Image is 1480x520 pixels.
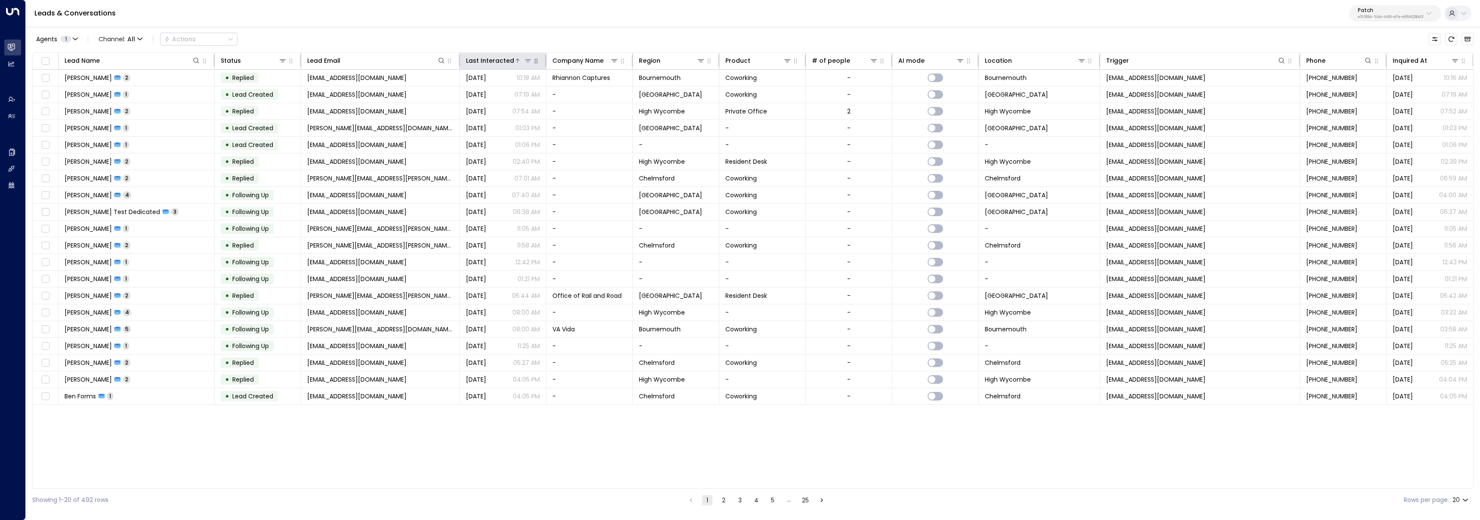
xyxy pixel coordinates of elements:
span: Jul 13, 2025 [466,157,486,166]
span: Nafeesa Jehangir [65,107,112,116]
span: +447825184902 [1306,241,1357,250]
p: 05:44 AM [512,291,540,300]
span: Toggle select row [40,207,51,217]
span: Coworking [725,174,757,183]
span: Resident Desk [725,291,767,300]
span: Following Up [232,208,269,216]
div: 2 [847,107,851,116]
span: Toggle select row [40,257,51,268]
td: - [546,355,633,371]
button: Patche5119684-7cbb-4469-af7e-e9f84628bb31 [1349,5,1441,21]
button: Customize [1429,33,1441,45]
div: Last Interacted [466,55,514,66]
span: +447519179570 [1306,191,1357,199]
p: 01:06 PM [1442,141,1467,149]
span: Lead Created [232,90,273,99]
div: • [225,255,229,269]
div: # of people [812,55,850,66]
div: Lead Name [65,55,100,66]
span: Greig Malpass [65,258,112,266]
div: AI mode [898,55,965,66]
span: Toggle select row [40,156,51,167]
span: Office of Rail and Road [552,291,622,300]
span: Replied [232,174,254,183]
span: joey.latham@orr.gov.uk [307,291,453,300]
td: - [546,103,633,119]
span: Coworking [725,208,757,216]
span: High Wycombe [985,107,1031,116]
span: 1 [123,124,129,132]
span: 3 [171,208,179,215]
td: - [546,271,633,287]
div: Company Name [552,55,619,66]
td: - [633,338,719,354]
div: Location [985,55,1012,66]
span: Jul 11, 2025 [466,90,486,99]
div: Location [985,55,1086,66]
span: York [639,90,702,99]
p: 10:18 AM [517,73,540,82]
label: Rows per page: [1404,496,1449,505]
span: Jul 21, 2025 [1393,291,1413,300]
span: +447488249568 [1306,107,1357,116]
p: 12:42 PM [1443,258,1467,266]
span: Jul 11, 2025 [1393,90,1413,99]
span: +447920094929 [1306,208,1357,216]
button: page 1 [702,495,712,505]
span: Following Up [232,224,269,233]
td: - [546,120,633,136]
div: • [225,238,229,253]
td: - [546,388,633,404]
span: Replied [232,157,254,166]
span: hello@rhiannoncaptures.com [307,73,407,82]
div: - [847,191,851,199]
span: Twickenham [639,124,702,132]
p: 01:03 PM [1443,124,1467,132]
div: Product [725,55,750,66]
span: Jul 15, 2025 [1393,241,1413,250]
div: • [225,70,229,85]
span: Jul 11, 2025 [1393,141,1413,149]
span: Jul 15, 2025 [466,241,486,250]
div: Actions [164,35,196,43]
p: 05:42 AM [1440,291,1467,300]
span: Chelmsford [985,241,1021,250]
span: Jul 15, 2025 [1393,275,1413,283]
span: Private Office [725,107,767,116]
span: Jul 13, 2025 [1393,157,1413,166]
span: noreply@notifications.hubspot.com [1106,90,1206,99]
div: Inquired At [1393,55,1459,66]
span: Nafeesa Jehangir [65,157,112,166]
span: Coworking [725,73,757,82]
span: Laura Davies [65,241,112,250]
div: Trigger [1106,55,1286,66]
span: Replied [232,291,254,300]
span: Chelmsford [639,174,675,183]
td: - [979,254,1100,270]
span: Resident Desk [725,157,767,166]
td: - [979,338,1100,354]
p: 07:54 AM [512,107,540,116]
td: - [719,137,806,153]
div: Phone [1306,55,1372,66]
p: 04:00 AM [1439,191,1467,199]
span: 1 [123,225,129,232]
span: Replied [232,73,254,82]
span: 2 [123,174,130,182]
td: - [546,153,633,170]
span: noreply@notifications.hubspot.com [1106,141,1206,149]
span: Toggle select row [40,274,51,284]
p: 06:37 AM [1440,208,1467,216]
span: adilson@hirepass.com [307,124,453,132]
div: - [847,224,851,233]
p: 11:58 AM [517,241,540,250]
span: Twickenham [985,191,1048,199]
p: 01:21 PM [518,275,540,283]
div: • [225,188,229,202]
span: Jul 11, 2025 [466,141,486,149]
span: Mike K [65,174,112,183]
span: 1 [123,258,129,266]
span: Coworking [725,241,757,250]
span: High Wycombe [639,157,685,166]
div: • [225,154,229,169]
